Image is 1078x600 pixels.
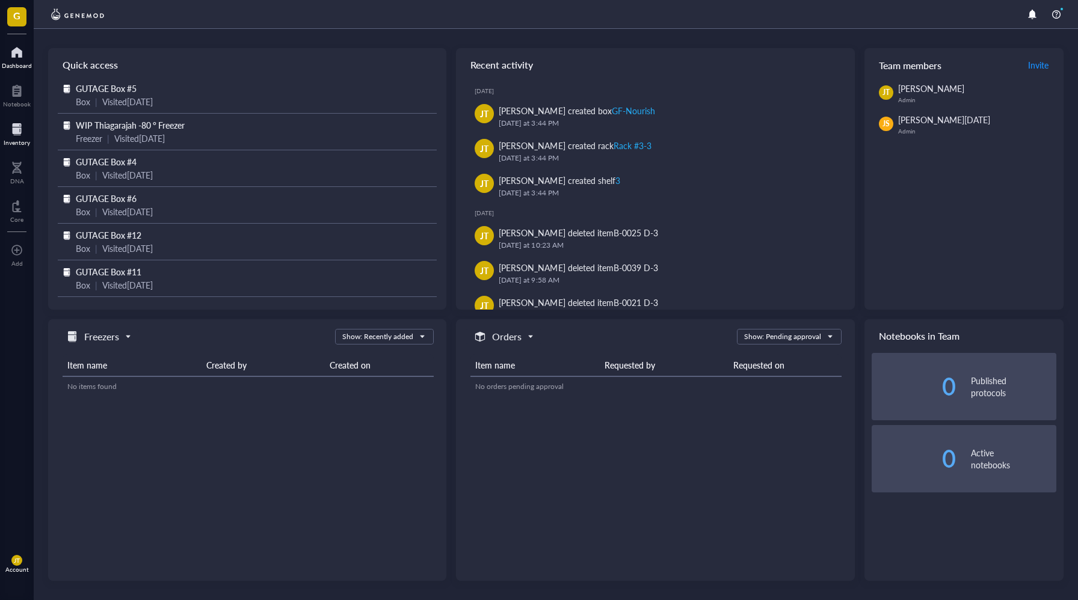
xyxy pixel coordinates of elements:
div: Show: Pending approval [744,331,821,342]
div: B-0039 D-3 [614,262,658,274]
div: | [95,242,97,255]
div: [PERSON_NAME] created shelf [499,174,620,187]
div: Visited [DATE] [102,168,153,182]
a: DNA [10,158,24,185]
button: Invite [1027,55,1049,75]
span: JT [882,87,890,98]
div: Box [76,242,90,255]
div: [DATE] [475,209,845,216]
div: DNA [10,177,24,185]
span: JT [14,557,20,564]
div: Rack #3-3 [614,139,651,152]
div: Notebooks in Team [864,319,1064,353]
th: Requested on [728,354,842,376]
div: | [107,132,109,145]
span: G [13,8,20,23]
div: | [95,205,97,218]
div: Show: Recently added [342,331,413,342]
div: Recent activity [456,48,854,82]
h5: Freezers [84,329,119,344]
th: Requested by [600,354,728,376]
a: JT[PERSON_NAME] created shelf3[DATE] at 3:44 PM [466,169,845,204]
span: WIP Thiagarajah -80 ° Freezer [76,119,185,131]
span: GUTAGE Box #4 [76,156,137,168]
div: Notebook [3,100,31,108]
a: Core [10,197,23,223]
div: Box [76,95,90,108]
th: Item name [63,354,202,376]
span: GUTAGE Box #6 [76,192,137,204]
div: [DATE] at 10:23 AM [499,239,835,251]
div: | [95,278,97,292]
div: Inventory [4,139,30,146]
div: 0 [872,449,957,468]
div: 3 [615,174,620,186]
span: JT [480,177,488,190]
div: [PERSON_NAME] created rack [499,139,651,152]
div: Visited [DATE] [114,132,165,145]
div: Box [76,278,90,292]
th: Item name [470,354,599,376]
span: GUTAGE Box #5 [76,82,137,94]
div: [PERSON_NAME] deleted item [499,226,658,239]
th: Created on [325,354,434,376]
img: genemod-logo [48,7,107,22]
span: GUTAGE Box #11 [76,266,141,278]
div: Admin [898,127,1056,135]
div: [DATE] at 9:58 AM [499,274,835,286]
div: Freezer [76,132,102,145]
div: | [95,95,97,108]
div: Published protocols [971,375,1056,399]
span: JS [882,118,890,129]
div: [DATE] at 3:44 PM [499,187,835,199]
div: No items found [67,381,429,392]
div: Visited [DATE] [102,205,153,218]
div: Visited [DATE] [102,242,153,255]
div: Account [5,566,29,573]
div: B-0025 D-3 [614,227,658,239]
div: Box [76,168,90,182]
div: Core [10,216,23,223]
h5: Orders [492,329,522,344]
div: [PERSON_NAME] created box [499,104,654,117]
div: [DATE] at 3:44 PM [499,152,835,164]
span: [PERSON_NAME][DATE] [898,114,990,126]
div: Add [11,260,23,267]
div: Team members [864,48,1064,82]
div: Active notebooks [971,447,1056,471]
div: | [95,168,97,182]
div: GF-Nourish [612,105,655,117]
a: Inventory [4,120,30,146]
span: JT [480,229,488,242]
span: JT [480,107,488,120]
div: Visited [DATE] [102,95,153,108]
div: Visited [DATE] [102,278,153,292]
div: Quick access [48,48,446,82]
div: Box [76,205,90,218]
a: JT[PERSON_NAME] created boxGF-Nourish[DATE] at 3:44 PM [466,99,845,134]
th: Created by [202,354,325,376]
div: Dashboard [2,62,32,69]
div: [DATE] at 3:44 PM [499,117,835,129]
div: [PERSON_NAME] deleted item [499,261,658,274]
span: GUTAGE Box #12 [76,229,141,241]
span: JT [480,142,488,155]
div: 0 [872,377,957,396]
div: [DATE] [475,87,845,94]
div: No orders pending approval [475,381,837,392]
div: Admin [898,96,1056,103]
a: Notebook [3,81,31,108]
a: JT[PERSON_NAME] created rackRack #3-3[DATE] at 3:44 PM [466,134,845,169]
span: [PERSON_NAME] [898,82,964,94]
span: Invite [1028,59,1049,71]
a: Dashboard [2,43,32,69]
span: JT [480,264,488,277]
